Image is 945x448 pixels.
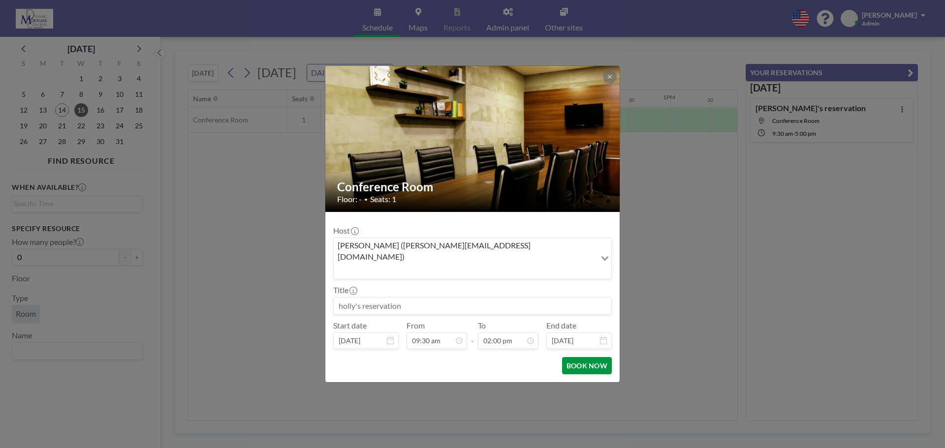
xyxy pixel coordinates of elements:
label: End date [546,321,576,330]
label: Title [333,285,356,295]
span: [PERSON_NAME] ([PERSON_NAME][EMAIL_ADDRESS][DOMAIN_NAME]) [336,240,594,262]
span: - [471,324,474,346]
label: Start date [333,321,367,330]
h2: Conference Room [337,179,609,194]
label: From [407,321,425,330]
label: To [478,321,486,330]
img: 537.jpg [325,41,621,238]
label: Host [333,226,358,236]
input: Search for option [335,264,595,277]
input: holly's reservation [334,298,611,314]
button: BOOK NOW [562,357,612,374]
span: Floor: - [337,194,362,204]
div: Search for option [334,238,611,279]
span: • [364,196,368,203]
span: Seats: 1 [370,194,396,204]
